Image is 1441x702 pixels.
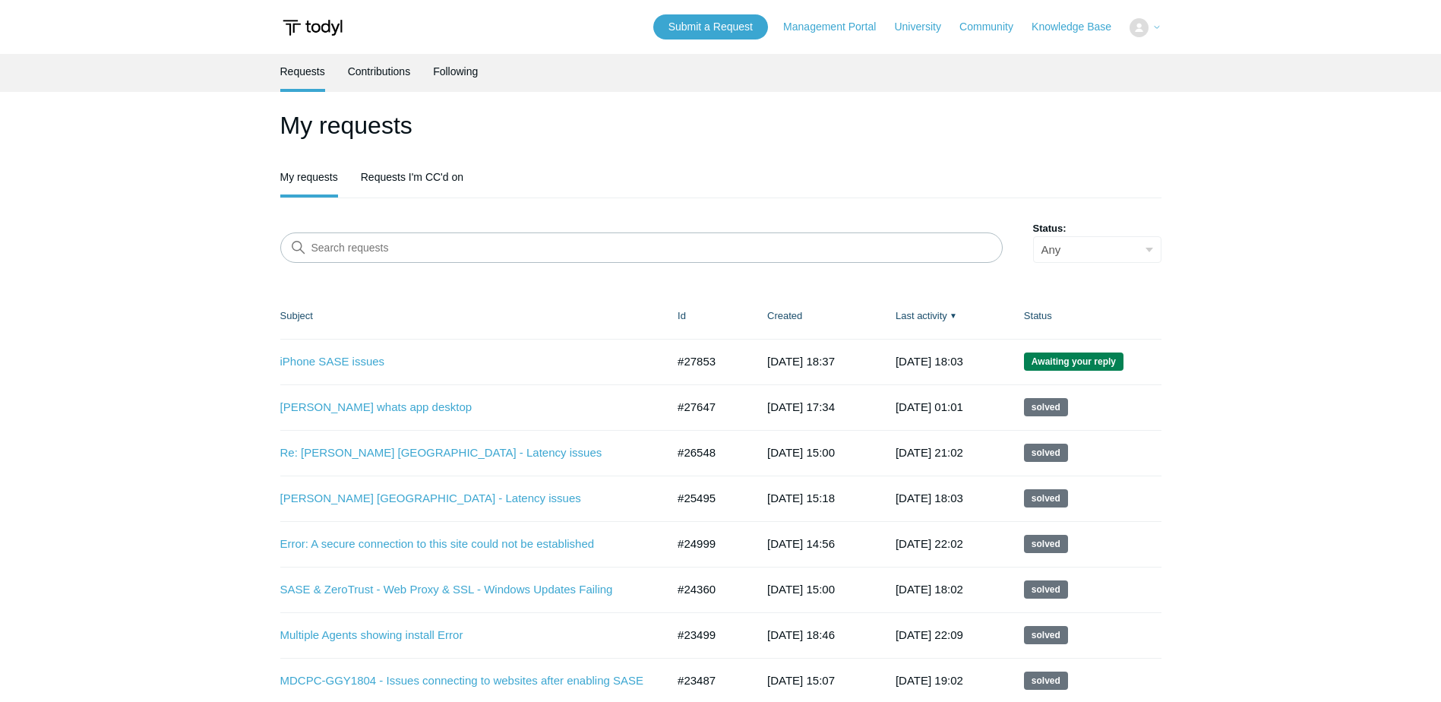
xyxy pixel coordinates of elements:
[348,54,411,89] a: Contributions
[896,492,963,504] time: 2025-07-15T18:03:05+00:00
[783,19,891,35] a: Management Portal
[1009,293,1161,339] th: Status
[896,537,963,550] time: 2025-06-18T22:02:11+00:00
[767,674,835,687] time: 2025-03-10T15:07:15+00:00
[1033,221,1161,236] label: Status:
[662,521,752,567] td: #24999
[767,583,835,596] time: 2025-04-21T15:00:39+00:00
[767,628,835,641] time: 2025-03-10T18:46:42+00:00
[662,339,752,384] td: #27853
[767,355,835,368] time: 2025-09-02T18:37:02+00:00
[767,492,835,504] time: 2025-06-16T15:18:12+00:00
[280,627,644,644] a: Multiple Agents showing install Error
[1024,672,1068,690] span: This request has been solved
[896,628,963,641] time: 2025-04-08T22:09:28+00:00
[894,19,956,35] a: University
[767,400,835,413] time: 2025-08-25T17:34:44+00:00
[361,160,463,194] a: Requests I'm CC'd on
[662,612,752,658] td: #23499
[662,430,752,476] td: #26548
[959,19,1029,35] a: Community
[896,583,963,596] time: 2025-05-11T18:02:10+00:00
[1024,580,1068,599] span: This request has been solved
[280,536,644,553] a: Error: A secure connection to this site could not be established
[1024,444,1068,462] span: This request has been solved
[1024,626,1068,644] span: This request has been solved
[280,490,644,508] a: [PERSON_NAME] [GEOGRAPHIC_DATA] - Latency issues
[662,476,752,521] td: #25495
[280,399,644,416] a: [PERSON_NAME] whats app desktop
[433,54,478,89] a: Following
[280,444,644,462] a: Re: [PERSON_NAME] [GEOGRAPHIC_DATA] - Latency issues
[280,232,1003,263] input: Search requests
[662,293,752,339] th: Id
[950,310,957,321] span: ▼
[280,107,1161,144] h1: My requests
[662,567,752,612] td: #24360
[1024,535,1068,553] span: This request has been solved
[280,672,644,690] a: MDCPC-GGY1804 - Issues connecting to websites after enabling SASE
[280,160,338,194] a: My requests
[280,54,325,89] a: Requests
[280,14,345,42] img: Todyl Support Center Help Center home page
[896,310,947,321] a: Last activity▼
[896,400,963,413] time: 2025-09-04T01:01:59+00:00
[662,384,752,430] td: #27647
[1032,19,1127,35] a: Knowledge Base
[280,581,644,599] a: SASE & ZeroTrust - Web Proxy & SSL - Windows Updates Failing
[280,353,644,371] a: iPhone SASE issues
[896,446,963,459] time: 2025-08-18T21:02:27+00:00
[280,293,663,339] th: Subject
[1024,489,1068,508] span: This request has been solved
[896,674,963,687] time: 2025-03-30T19:02:16+00:00
[767,310,802,321] a: Created
[653,14,768,40] a: Submit a Request
[767,537,835,550] time: 2025-05-21T14:56:48+00:00
[1024,353,1123,371] span: We are waiting for you to respond
[767,446,835,459] time: 2025-07-21T15:00:50+00:00
[1024,398,1068,416] span: This request has been solved
[896,355,963,368] time: 2025-09-15T18:03:24+00:00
